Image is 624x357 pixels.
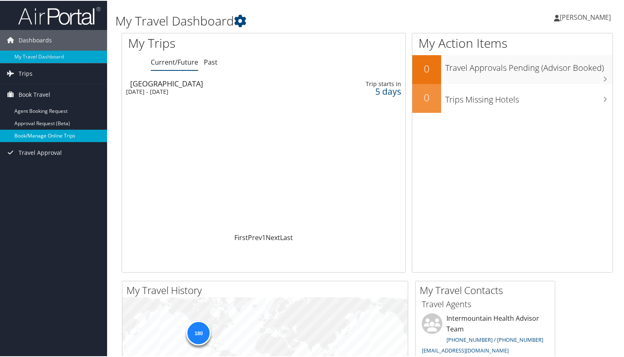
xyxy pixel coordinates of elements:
[126,87,310,95] div: [DATE] - [DATE]
[412,90,441,104] h2: 0
[342,79,401,87] div: Trip starts in
[248,232,262,241] a: Prev
[420,282,555,296] h2: My Travel Contacts
[266,232,280,241] a: Next
[19,142,62,162] span: Travel Approval
[204,57,217,66] a: Past
[128,34,281,51] h1: My Trips
[560,12,611,21] span: [PERSON_NAME]
[412,83,612,112] a: 0Trips Missing Hotels
[412,61,441,75] h2: 0
[422,346,509,353] a: [EMAIL_ADDRESS][DOMAIN_NAME]
[130,79,314,86] div: [GEOGRAPHIC_DATA]
[446,335,543,343] a: [PHONE_NUMBER] / [PHONE_NUMBER]
[19,29,52,50] span: Dashboards
[554,4,619,29] a: [PERSON_NAME]
[262,232,266,241] a: 1
[19,63,33,83] span: Trips
[342,87,401,94] div: 5 days
[234,232,248,241] a: First
[186,320,211,345] div: 180
[18,5,100,25] img: airportal-logo.png
[280,232,293,241] a: Last
[412,54,612,83] a: 0Travel Approvals Pending (Advisor Booked)
[422,298,549,309] h3: Travel Agents
[126,282,408,296] h2: My Travel History
[19,84,50,104] span: Book Travel
[418,313,553,357] li: Intermountain Health Advisor Team
[445,57,612,73] h3: Travel Approvals Pending (Advisor Booked)
[151,57,198,66] a: Current/Future
[412,34,612,51] h1: My Action Items
[115,12,451,29] h1: My Travel Dashboard
[445,89,612,105] h3: Trips Missing Hotels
